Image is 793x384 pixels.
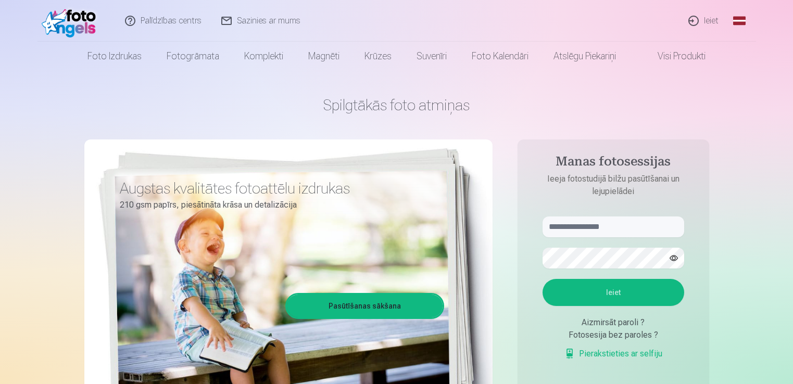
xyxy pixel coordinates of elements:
p: 210 gsm papīrs, piesātināta krāsa un detalizācija [120,198,436,212]
a: Komplekti [232,42,296,71]
a: Magnēti [296,42,352,71]
button: Ieiet [543,279,684,306]
div: Fotosesija bez paroles ? [543,329,684,341]
h4: Manas fotosessijas [532,154,695,173]
a: Pierakstieties ar selfiju [564,348,662,360]
img: /fa1 [42,4,102,37]
a: Suvenīri [404,42,459,71]
a: Fotogrāmata [154,42,232,71]
a: Pasūtīšanas sākšana [287,295,443,317]
p: Ieeja fotostudijā bilžu pasūtīšanai un lejupielādei [532,173,695,198]
div: Aizmirsāt paroli ? [543,316,684,329]
a: Atslēgu piekariņi [541,42,628,71]
a: Foto izdrukas [75,42,154,71]
a: Krūzes [352,42,404,71]
a: Foto kalendāri [459,42,541,71]
h3: Augstas kvalitātes fotoattēlu izdrukas [120,179,436,198]
h1: Spilgtākās foto atmiņas [84,96,709,114]
a: Visi produkti [628,42,718,71]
